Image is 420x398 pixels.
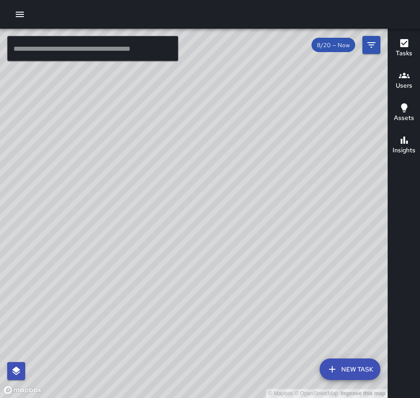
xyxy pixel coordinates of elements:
button: Tasks [388,32,420,65]
button: Insights [388,129,420,162]
button: Assets [388,97,420,129]
h6: Insights [393,146,415,155]
h6: Assets [394,113,414,123]
button: New Task [320,358,380,380]
button: Filters [362,36,380,54]
span: 8/20 — Now [312,41,355,49]
button: Users [388,65,420,97]
h6: Users [396,81,412,91]
h6: Tasks [396,49,412,58]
